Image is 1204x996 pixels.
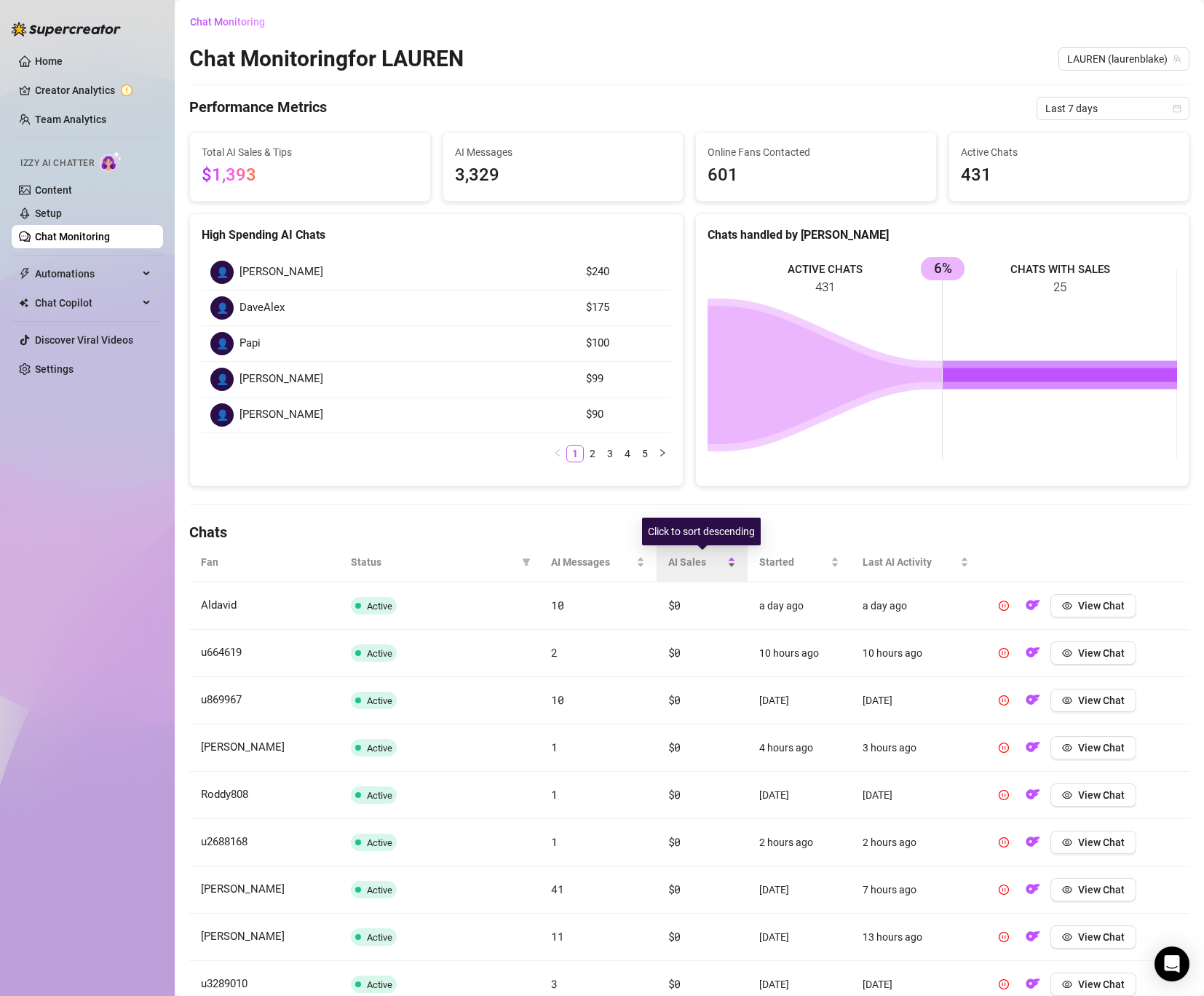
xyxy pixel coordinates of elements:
[551,598,563,612] span: 10
[201,646,242,659] span: u664619
[586,406,662,424] article: $90
[851,866,981,914] td: 7 hours ago
[1021,641,1045,665] button: OF
[999,885,1009,895] span: pause-circle
[551,834,558,849] span: 1
[551,787,558,802] span: 1
[35,262,138,285] span: Automations
[1078,837,1125,848] span: View Chat
[999,837,1009,847] span: pause-circle
[748,819,851,866] td: 2 hours ago
[1050,641,1136,665] button: View Chat
[668,554,724,570] span: AI Sales
[851,630,981,677] td: 10 hours ago
[748,866,851,914] td: [DATE]
[367,790,392,801] span: Active
[619,445,636,462] li: 4
[201,598,237,612] span: Aldavid
[201,882,285,896] span: [PERSON_NAME]
[1021,934,1045,946] a: OF
[551,645,558,660] span: 2
[961,144,1178,160] span: Active Chats
[35,363,74,375] a: Settings
[19,298,28,308] img: Chat Copilot
[1050,878,1136,901] button: View Chat
[851,724,981,772] td: 3 hours ago
[351,554,516,570] span: Status
[202,165,256,185] span: $1,393
[668,882,681,896] span: $0
[1050,594,1136,617] button: View Chat
[202,226,671,244] div: High Spending AI Chats
[1026,976,1040,991] img: OF
[201,740,285,754] span: [PERSON_NAME]
[239,406,323,424] span: [PERSON_NAME]
[748,677,851,724] td: [DATE]
[1050,831,1136,854] button: View Chat
[35,334,133,346] a: Discover Viral Videos
[601,445,619,462] li: 3
[999,601,1009,611] span: pause-circle
[1078,647,1125,659] span: View Chat
[522,558,531,566] span: filter
[1067,48,1181,70] span: ️‍LAUREN (laurenblake)
[851,582,981,630] td: a day ago
[210,368,234,391] div: 👤
[189,10,277,33] button: Chat Monitoring
[1062,885,1072,895] span: eye
[201,693,242,706] span: u869967
[748,582,851,630] td: a day ago
[851,772,981,819] td: [DATE]
[999,979,1009,989] span: pause-circle
[759,554,828,570] span: Started
[35,231,110,242] a: Chat Monitoring
[551,976,558,991] span: 3
[602,446,618,462] a: 3
[668,740,681,754] span: $0
[1021,745,1045,756] a: OF
[1062,601,1072,611] span: eye
[586,264,662,281] article: $240
[668,787,681,802] span: $0
[1026,787,1040,802] img: OF
[367,695,392,706] span: Active
[1062,979,1072,989] span: eye
[1078,884,1125,896] span: View Chat
[35,207,62,219] a: Setup
[748,914,851,961] td: [DATE]
[851,819,981,866] td: 2 hours ago
[1078,979,1125,990] span: View Chat
[668,929,681,944] span: $0
[708,144,924,160] span: Online Fans Contacted
[642,518,761,545] div: Click to sort descending
[1021,878,1045,901] button: OF
[367,885,392,896] span: Active
[367,979,392,990] span: Active
[1078,742,1125,754] span: View Chat
[549,445,566,462] button: left
[566,445,584,462] li: 1
[1021,839,1045,851] a: OF
[1021,783,1045,807] button: OF
[551,554,633,570] span: AI Messages
[851,542,981,582] th: Last AI Activity
[1021,594,1045,617] button: OF
[1021,973,1045,996] button: OF
[668,645,681,660] span: $0
[1062,648,1072,658] span: eye
[586,299,662,317] article: $175
[455,144,672,160] span: AI Messages
[1173,104,1181,113] span: calendar
[189,97,327,120] h4: Performance Metrics
[549,445,566,462] li: Previous Page
[748,772,851,819] td: [DATE]
[1078,789,1125,801] span: View Chat
[1021,603,1045,614] a: OF
[367,837,392,848] span: Active
[1021,689,1045,712] button: OF
[999,790,1009,800] span: pause-circle
[637,446,653,462] a: 5
[35,114,106,125] a: Team Analytics
[239,335,261,352] span: Papi
[1050,783,1136,807] button: View Chat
